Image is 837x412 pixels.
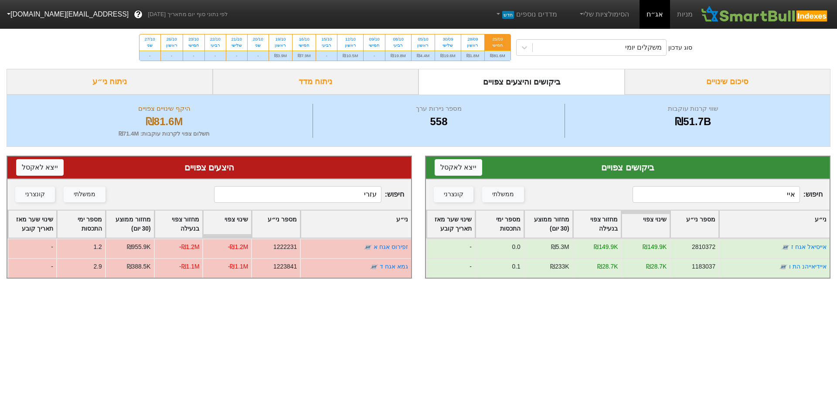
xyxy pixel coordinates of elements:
div: - [364,51,385,61]
div: 22/10 [210,36,221,42]
div: -₪1.2M [228,242,248,252]
div: - [226,51,247,61]
div: 08/10 [391,36,406,42]
div: 1222231 [273,242,297,252]
div: שלישי [231,42,242,48]
button: ייצא לאקסל [435,159,482,176]
div: ₪19.6M [435,51,461,61]
div: ראשון [166,42,177,48]
a: גמא אגח ד [380,263,408,270]
div: 09/10 [369,36,380,42]
div: 2.9 [93,262,102,271]
span: חיפוש : [633,186,823,203]
div: ביקושים צפויים [435,161,821,174]
span: חיפוש : [214,186,404,203]
div: 0.0 [512,242,520,252]
div: ₪81.6M [18,114,310,129]
img: tase link [781,243,790,252]
div: חמישי [490,42,505,48]
div: ראשון [343,42,358,48]
div: 23/10 [188,36,199,42]
div: רביעי [391,42,406,48]
a: זפירוס אגח א [374,243,408,250]
button: קונצרני [15,187,55,202]
div: Toggle SortBy [155,211,203,238]
div: תשלום צפוי לקרנות עוקבות : ₪71.4M [18,129,310,138]
div: 16/10 [298,36,310,42]
div: Toggle SortBy [252,211,300,238]
div: רביעי [210,42,221,48]
div: ₪3.9M [269,51,292,61]
div: ₪1.8M [461,51,484,61]
div: ראשון [466,42,479,48]
div: ₪28.7K [597,262,618,271]
div: ניתוח מדד [213,69,419,95]
img: SmartBull [700,6,830,23]
div: 1.2 [93,242,102,252]
div: ₪7.9M [293,51,316,61]
a: איידיאייהנ הת ו [789,263,827,270]
button: ממשלתי [64,187,105,202]
div: שני [145,42,155,48]
div: 12/10 [343,36,358,42]
div: קונצרני [444,190,463,199]
div: Toggle SortBy [573,211,621,238]
div: - [426,258,475,278]
div: 30/09 [440,36,456,42]
div: ראשון [274,42,287,48]
div: Toggle SortBy [476,211,524,238]
div: 25/09 [490,36,505,42]
div: - [183,51,204,61]
div: -₪1.1M [228,262,248,271]
div: ראשון [417,42,429,48]
div: שני [253,42,263,48]
div: היקף שינויים צפויים [18,104,310,114]
div: -₪1.1M [179,262,200,271]
div: ₪149.9K [643,242,667,252]
div: ₪10.5M [337,51,363,61]
div: ממשלתי [492,190,514,199]
div: ממשלתי [74,190,95,199]
div: ₪81.6M [485,51,510,61]
div: Toggle SortBy [106,211,154,238]
div: - [426,238,475,258]
div: Toggle SortBy [719,211,830,238]
div: 1223841 [273,262,297,271]
a: הסימולציות שלי [575,6,633,23]
img: tase link [364,243,372,252]
span: חדש [502,11,514,19]
div: ₪149.9K [594,242,618,252]
div: שווי קרנות עוקבות [567,104,819,114]
div: ניתוח ני״ע [7,69,213,95]
div: חמישי [369,42,380,48]
div: ₪233K [550,262,569,271]
div: רביעי [321,42,332,48]
div: -₪1.2M [179,242,200,252]
div: היצעים צפויים [16,161,402,174]
div: שלישי [440,42,456,48]
input: 2 רשומות... [214,186,381,203]
div: Toggle SortBy [8,211,56,238]
span: לפי נתוני סוף יום מתאריך [DATE] [148,10,228,19]
div: ₪5.3M [551,242,569,252]
div: 15/10 [321,36,332,42]
div: Toggle SortBy [524,211,572,238]
div: - [7,238,56,258]
div: - [248,51,269,61]
div: Toggle SortBy [203,211,251,238]
div: 2810372 [692,242,715,252]
div: ₪955.9K [127,242,151,252]
div: חמישי [298,42,310,48]
div: חמישי [188,42,199,48]
div: סוג עדכון [668,43,692,52]
div: ₪51.7B [567,114,819,129]
div: 21/10 [231,36,242,42]
div: סיכום שינויים [625,69,831,95]
div: 19/10 [274,36,287,42]
a: מדדים נוספיםחדש [491,6,561,23]
div: משקלים יומי [625,42,662,53]
div: Toggle SortBy [622,211,670,238]
input: 556 רשומות... [633,186,800,203]
button: ממשלתי [482,187,524,202]
div: 26/10 [166,36,177,42]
